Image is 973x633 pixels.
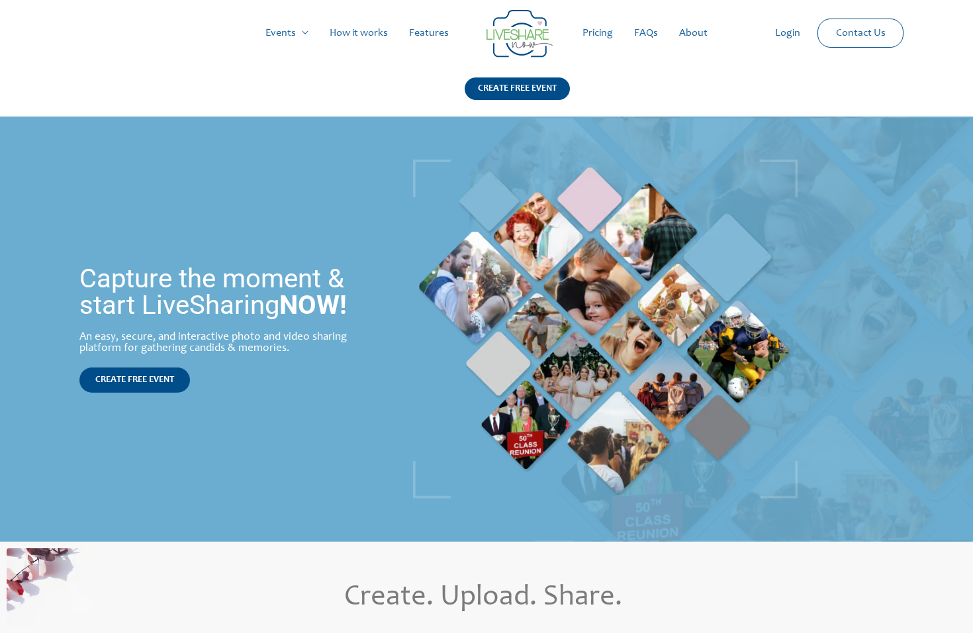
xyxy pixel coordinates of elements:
div: An easy, secure, and interactive photo and video sharing platform for gathering candids & memories. [79,332,387,354]
a: CREATE FREE EVENT [79,367,190,393]
img: Group 14 | Live Photo Slideshow for Events | Create Free Events Album for Any Occasion [486,10,553,58]
a: CREATE FREE EVENT [465,77,570,117]
span: Create. Upload. Share. [344,583,622,612]
a: Login [764,12,811,54]
a: FAQs [624,12,669,54]
a: Pricing [572,12,624,54]
h1: Capture the moment & start LiveSharing [79,266,387,318]
img: home_create_updload_share_bg | Live Photo Slideshow for Events | Create Free Events Album for Any... [7,548,91,626]
a: Events [255,12,319,54]
img: LiveShare Moment | Live Photo Slideshow for Events | Create Free Events Album for Any Occasion [413,160,798,499]
a: How it works [319,12,398,54]
a: Features [398,12,459,54]
a: Contact Us [825,19,896,47]
strong: NOW! [279,289,347,320]
span: CREATE FREE EVENT [95,375,174,385]
nav: Site Navigation [23,12,950,54]
div: CREATE FREE EVENT [465,77,570,100]
a: About [669,12,718,54]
